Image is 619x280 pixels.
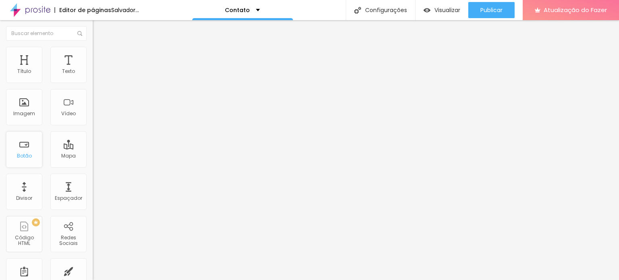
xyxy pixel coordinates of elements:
[354,7,361,14] img: Ícone
[77,31,82,36] img: Ícone
[61,110,76,117] font: Vídeo
[17,68,31,75] font: Título
[468,2,515,18] button: Publicar
[544,6,607,14] font: Atualização do Fazer
[59,234,78,247] font: Redes Sociais
[365,6,407,14] font: Configurações
[62,68,75,75] font: Texto
[434,6,460,14] font: Visualizar
[111,6,139,14] font: Salvador...
[16,195,32,201] font: Divisor
[93,20,619,280] iframe: Editor
[424,7,430,14] img: view-1.svg
[61,152,76,159] font: Mapa
[6,26,87,41] input: Buscar elemento
[55,195,82,201] font: Espaçador
[13,110,35,117] font: Imagem
[225,6,250,14] font: Contato
[15,234,34,247] font: Código HTML
[59,6,111,14] font: Editor de páginas
[480,6,503,14] font: Publicar
[17,152,32,159] font: Botão
[415,2,468,18] button: Visualizar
